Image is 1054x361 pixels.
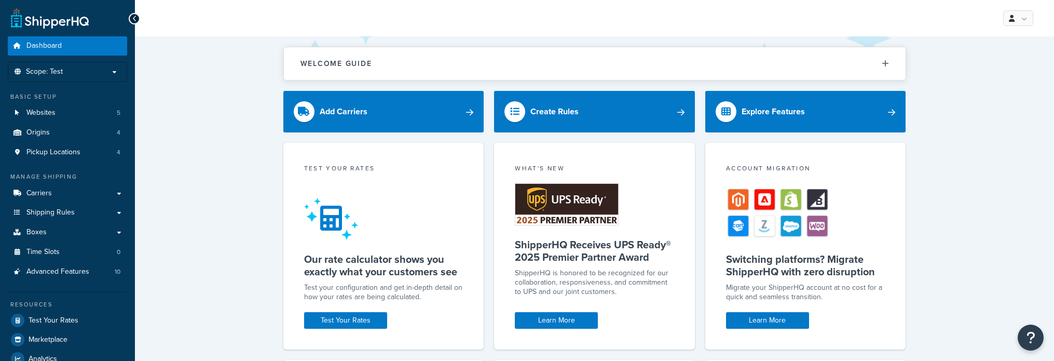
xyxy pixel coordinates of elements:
[117,148,120,157] span: 4
[515,312,598,329] a: Learn More
[1018,325,1044,351] button: Open Resource Center
[8,103,127,123] li: Websites
[117,248,120,257] span: 0
[8,300,127,309] div: Resources
[8,92,127,101] div: Basic Setup
[117,109,120,117] span: 5
[26,148,80,157] span: Pickup Locations
[29,336,67,344] span: Marketplace
[8,243,127,262] a: Time Slots0
[304,283,463,302] div: Test your configuration and get in-depth detail on how your rates are being calculated.
[8,103,127,123] a: Websites5
[8,311,127,330] a: Test Your Rates
[494,91,695,132] a: Create Rules
[8,172,127,181] div: Manage Shipping
[26,68,63,76] span: Scope: Test
[29,316,78,325] span: Test Your Rates
[8,262,127,282] li: Advanced Features
[26,109,56,117] span: Websites
[26,42,62,50] span: Dashboard
[742,104,805,119] div: Explore Features
[300,60,372,68] h2: Welcome Guide
[26,128,50,137] span: Origins
[320,104,367,119] div: Add Carriers
[8,243,127,262] li: Time Slots
[515,238,674,263] h5: ShipperHQ Receives UPS Ready® 2025 Premier Partner Award
[8,330,127,349] a: Marketplace
[8,143,127,162] a: Pickup Locations4
[26,268,89,276] span: Advanced Features
[304,312,387,329] a: Test Your Rates
[726,312,809,329] a: Learn More
[8,223,127,242] a: Boxes
[726,164,885,176] div: Account Migration
[26,208,75,217] span: Shipping Rules
[283,91,484,132] a: Add Carriers
[515,269,674,297] p: ShipperHQ is honored to be recognized for our collaboration, responsiveness, and commitment to UP...
[8,123,127,142] a: Origins4
[726,283,885,302] div: Migrate your ShipperHQ account at no cost for a quick and seamless transition.
[726,253,885,278] h5: Switching platforms? Migrate ShipperHQ with zero disruption
[284,47,906,80] button: Welcome Guide
[304,164,463,176] div: Test your rates
[26,248,60,257] span: Time Slots
[117,128,120,137] span: 4
[8,184,127,203] a: Carriers
[8,262,127,282] a: Advanced Features10
[8,143,127,162] li: Pickup Locations
[8,123,127,142] li: Origins
[304,253,463,278] h5: Our rate calculator shows you exactly what your customers see
[115,268,120,276] span: 10
[26,228,47,237] span: Boxes
[26,189,52,198] span: Carriers
[8,203,127,222] a: Shipping Rules
[515,164,674,176] div: What's New
[705,91,906,132] a: Explore Features
[8,36,127,56] a: Dashboard
[530,104,579,119] div: Create Rules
